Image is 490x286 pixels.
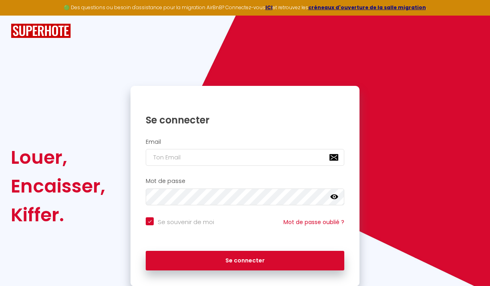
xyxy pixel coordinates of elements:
button: Se connecter [146,251,344,271]
h2: Mot de passe [146,178,344,185]
div: Encaisser, [11,172,105,201]
input: Ton Email [146,149,344,166]
h1: Se connecter [146,114,344,126]
a: créneaux d'ouverture de la salle migration [308,4,426,11]
a: Mot de passe oublié ? [283,218,344,226]
img: SuperHote logo [11,24,71,38]
div: Louer, [11,143,105,172]
a: ICI [265,4,273,11]
h2: Email [146,139,344,145]
div: Kiffer. [11,201,105,229]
